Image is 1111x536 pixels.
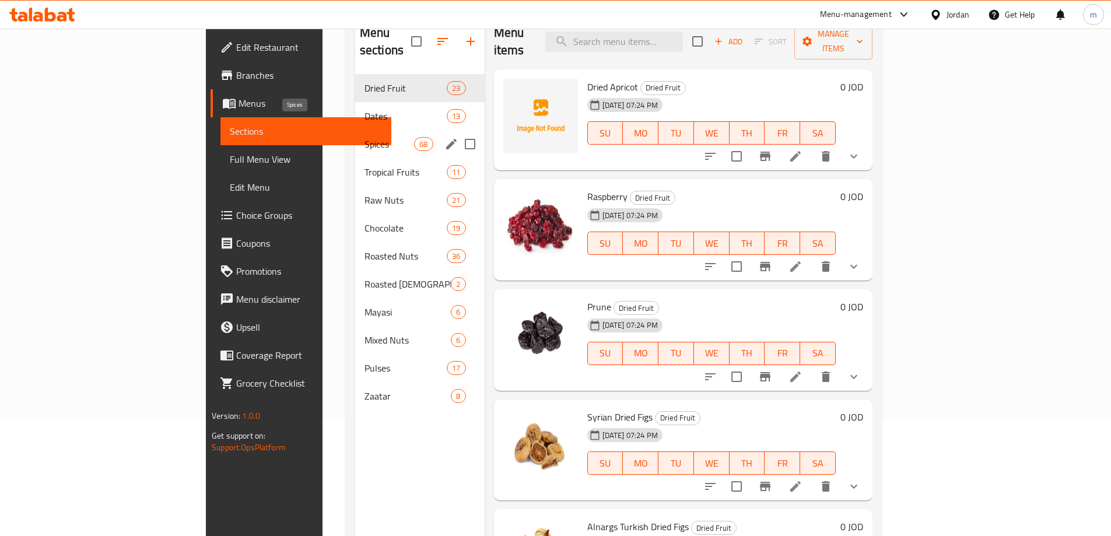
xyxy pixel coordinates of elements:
[587,298,611,316] span: Prune
[840,188,863,205] h6: 0 JOD
[451,277,465,291] div: items
[663,455,689,472] span: TU
[694,451,730,475] button: WE
[788,479,802,493] a: Edit menu item
[658,232,694,255] button: TU
[236,236,382,250] span: Coupons
[800,121,836,145] button: SA
[656,411,700,425] span: Dried Fruit
[847,149,861,163] svg: Show Choices
[365,305,451,319] span: Mayasi
[220,117,391,145] a: Sections
[751,363,779,391] button: Branch-specific-item
[451,279,465,290] span: 2
[598,100,663,111] span: [DATE] 07:24 PM
[587,188,628,205] span: Raspberry
[447,167,465,178] span: 11
[812,472,840,500] button: delete
[788,260,802,274] a: Edit menu item
[730,232,765,255] button: TH
[593,235,619,252] span: SU
[447,223,465,234] span: 19
[593,345,619,362] span: SU
[230,124,382,138] span: Sections
[788,149,802,163] a: Edit menu item
[765,342,800,365] button: FR
[696,253,724,281] button: sort-choices
[587,121,623,145] button: SU
[355,270,485,298] div: Roasted [DEMOGRAPHIC_DATA]2
[365,81,447,95] span: Dried Fruit
[614,301,659,315] div: Dried Fruit
[236,292,382,306] span: Menu disclaimer
[503,79,578,153] img: Dried Apricot
[211,285,391,313] a: Menu disclaimer
[242,408,260,423] span: 1.0.0
[820,8,892,22] div: Menu-management
[414,137,433,151] div: items
[641,81,685,94] span: Dried Fruit
[710,33,747,51] span: Add item
[663,125,689,142] span: TU
[365,221,447,235] span: Chocolate
[355,214,485,242] div: Chocolate19
[457,27,485,55] button: Add section
[239,96,382,110] span: Menus
[365,137,414,151] span: Spices
[840,253,868,281] button: show more
[630,191,675,205] span: Dried Fruit
[724,254,749,279] span: Select to update
[812,363,840,391] button: delete
[805,455,831,472] span: SA
[365,109,447,123] div: Dates
[840,472,868,500] button: show more
[696,472,724,500] button: sort-choices
[840,519,863,535] h6: 0 JOD
[211,229,391,257] a: Coupons
[847,370,861,384] svg: Show Choices
[365,277,451,291] div: Roasted Corn
[447,361,465,375] div: items
[769,125,795,142] span: FR
[447,83,465,94] span: 23
[355,102,485,130] div: Dates13
[447,195,465,206] span: 21
[840,79,863,95] h6: 0 JOD
[623,121,658,145] button: MO
[765,451,800,475] button: FR
[800,342,836,365] button: SA
[211,257,391,285] a: Promotions
[628,455,654,472] span: MO
[355,158,485,186] div: Tropical Fruits11
[628,345,654,362] span: MO
[658,121,694,145] button: TU
[365,361,447,375] span: Pulses
[694,232,730,255] button: WE
[840,409,863,425] h6: 0 JOD
[663,345,689,362] span: TU
[812,253,840,281] button: delete
[598,320,663,331] span: [DATE] 07:24 PM
[724,144,749,169] span: Select to update
[730,342,765,365] button: TH
[640,81,686,95] div: Dried Fruit
[451,307,465,318] span: 6
[805,235,831,252] span: SA
[451,305,465,319] div: items
[598,210,663,221] span: [DATE] 07:24 PM
[230,180,382,194] span: Edit Menu
[443,135,460,153] button: edit
[236,68,382,82] span: Branches
[614,302,658,315] span: Dried Fruit
[451,389,465,403] div: items
[365,333,451,347] div: Mixed Nuts
[691,521,737,535] div: Dried Fruit
[685,29,710,54] span: Select section
[598,430,663,441] span: [DATE] 07:24 PM
[365,193,447,207] span: Raw Nuts
[587,78,638,96] span: Dried Apricot
[699,455,725,472] span: WE
[734,125,760,142] span: TH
